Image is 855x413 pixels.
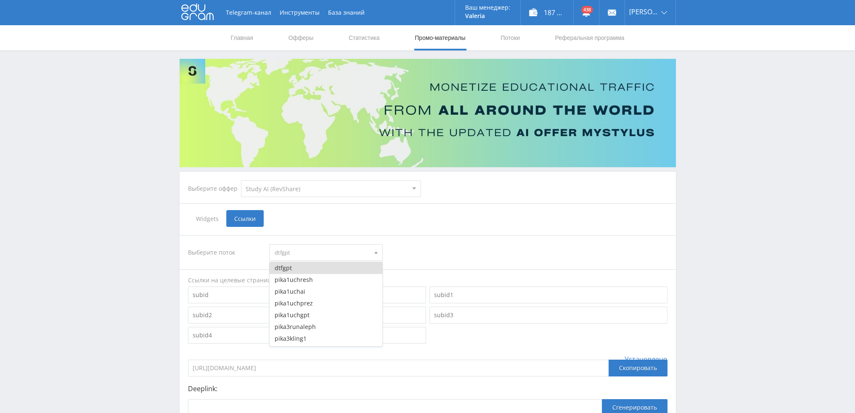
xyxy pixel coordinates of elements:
a: Статистика [348,25,381,50]
a: Промо-материалы [414,25,466,50]
input: subid4 [188,327,426,344]
input: subid [188,287,426,303]
div: Выберите поток [188,244,261,261]
p: Ваш менеджер: [465,4,510,11]
a: Главная [230,25,254,50]
span: Ссылки [226,210,264,227]
input: subid3 [429,307,667,324]
button: pika1uchgpt [270,309,382,321]
span: Widgets [188,210,226,227]
input: subid1 [429,287,667,303]
button: dtfgpt [270,262,382,274]
button: pika1uchresh [270,274,382,286]
input: subid2 [188,307,426,324]
img: Banner [180,59,676,167]
button: pika1uchprez [270,297,382,309]
div: Ссылки на целевые страницы оффера. [188,276,667,284]
span: dtfgpt [275,245,370,260]
span: [PERSON_NAME] [629,8,659,15]
p: Valeria [465,13,510,19]
a: Реферальная программа [554,25,625,50]
button: pika3kling2 [270,345,382,357]
p: Deeplink: [188,385,667,392]
div: Скопировать [609,360,667,376]
span: Установлено [625,355,667,363]
button: pika1uchai [270,286,382,297]
button: pika3kling1 [270,333,382,345]
button: pika3runaleph [270,321,382,333]
div: Выберите оффер [188,185,241,192]
a: Офферы [288,25,315,50]
a: Потоки [500,25,521,50]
